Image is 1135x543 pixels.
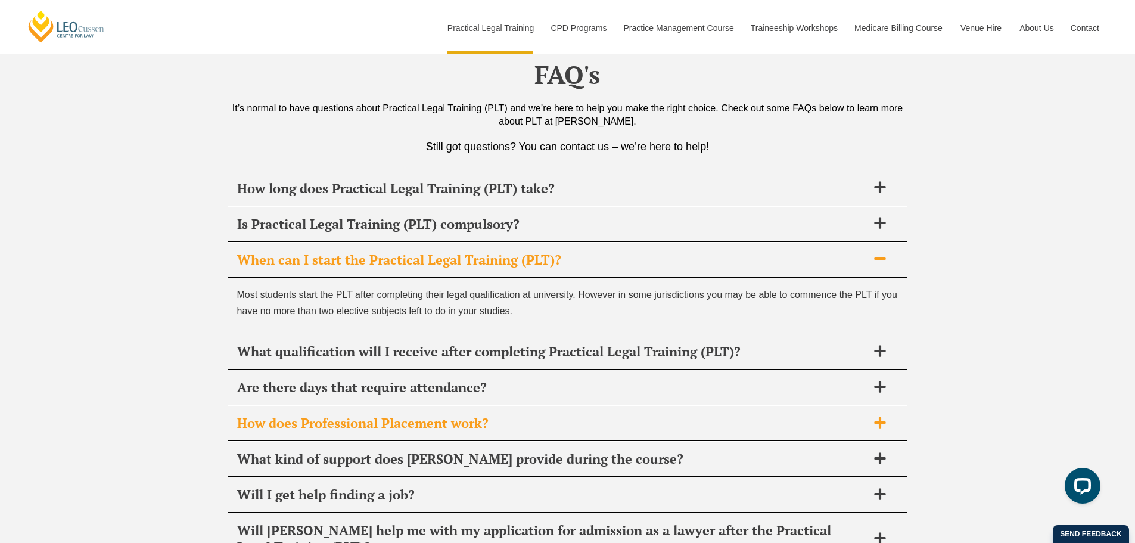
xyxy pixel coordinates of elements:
h2: Will I get help finding a job? [237,486,867,503]
p: Still got questions? You can contact us – we’re here to help! [228,140,907,153]
a: Venue Hire [951,2,1010,54]
h2: When can I start the Practical Legal Training (PLT)? [237,252,867,268]
div: It’s normal to have questions about Practical Legal Training (PLT) and we’re here to help you mak... [228,102,907,128]
a: About Us [1010,2,1062,54]
h2: How does Professional Placement work? [237,415,867,432]
a: Medicare Billing Course [845,2,951,54]
a: Contact [1062,2,1108,54]
h2: Are there days that require attendance? [237,379,867,396]
span: Most students start the PLT after completing their legal qualification at university. However in ... [237,290,897,316]
a: CPD Programs [542,2,614,54]
h2: FAQ's [228,60,907,89]
a: [PERSON_NAME] Centre for Law [27,10,106,44]
iframe: LiveChat chat widget [1055,463,1105,513]
a: Practice Management Course [615,2,742,54]
h2: How long does Practical Legal Training (PLT) take? [237,180,867,197]
h2: What kind of support does [PERSON_NAME] provide during the course? [237,451,867,467]
a: Practical Legal Training [439,2,542,54]
a: Traineeship Workshops [742,2,845,54]
h2: Is Practical Legal Training (PLT) compulsory? [237,216,867,232]
h2: What qualification will I receive after completing Practical Legal Training (PLT)? [237,343,867,360]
